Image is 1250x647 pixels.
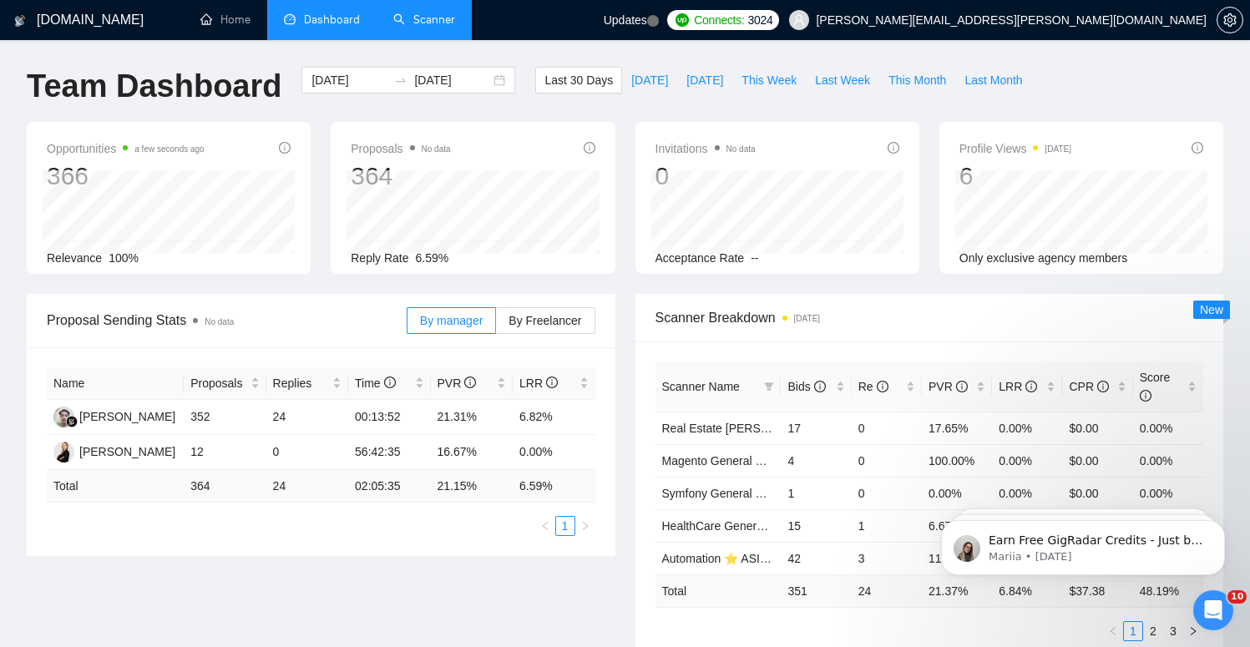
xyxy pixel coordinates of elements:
th: Proposals [184,367,266,400]
img: gigradar-bm.png [66,416,78,427]
span: Proposals [351,139,450,159]
td: 24 [266,400,348,435]
span: info-circle [1192,142,1203,154]
td: 42 [781,542,851,574]
td: 364 [184,470,266,503]
td: 0.00% [1133,412,1203,444]
a: JB[PERSON_NAME] [53,444,175,457]
td: 56:42:35 [348,435,430,470]
td: Total [47,470,184,503]
span: info-circle [1140,390,1151,402]
td: 24 [266,470,348,503]
span: PVR [929,380,968,393]
span: [DATE] [631,71,668,89]
span: Time [355,377,395,390]
span: info-circle [1025,381,1037,392]
td: 21.15 % [431,470,513,503]
span: By Freelancer [509,314,581,327]
td: 12 [184,435,266,470]
span: Re [858,380,888,393]
div: 6 [959,160,1071,192]
span: This Week [741,71,797,89]
span: Connects: [694,11,744,29]
span: [DATE] [686,71,723,89]
span: Updates [604,13,647,27]
button: setting [1217,7,1243,33]
td: 16.67% [431,435,513,470]
span: Relevance [47,251,102,265]
td: 0.00% [1133,477,1203,509]
input: End date [414,71,490,89]
time: a few seconds ago [134,144,204,154]
span: Scanner Name [662,380,740,393]
li: 2 [1143,621,1163,641]
span: LRR [519,377,558,390]
span: user [793,14,805,26]
button: right [1183,621,1203,641]
span: info-circle [279,142,291,154]
span: Replies [273,374,329,392]
span: No data [422,144,451,154]
td: 17 [781,412,851,444]
span: filter [764,382,774,392]
input: Start date [311,71,387,89]
span: 10 [1227,590,1247,604]
span: info-circle [546,377,558,388]
button: left [535,516,555,536]
span: LRR [999,380,1037,393]
span: By manager [420,314,483,327]
button: right [575,516,595,536]
span: info-circle [1097,381,1109,392]
span: No data [726,144,756,154]
td: $0.00 [1062,444,1132,477]
span: CPR [1069,380,1108,393]
span: filter [761,374,777,399]
button: Last Week [806,67,879,94]
a: Automation ⭐️ ASIA ⭐️ [662,552,785,565]
time: [DATE] [794,314,820,323]
iframe: Intercom notifications message [916,485,1250,602]
time: [DATE] [1045,144,1070,154]
span: 3024 [747,11,772,29]
a: 2 [1144,622,1162,640]
span: Proposals [190,374,246,392]
button: Last Month [955,67,1031,94]
span: Score [1140,371,1171,402]
td: 0.00% [992,444,1062,477]
td: $0.00 [1062,412,1132,444]
td: 0 [266,435,348,470]
span: left [540,521,550,531]
span: to [394,73,407,87]
a: Magento General ⭐️ ASIA ⭐️ [662,454,816,468]
span: Last Month [964,71,1022,89]
td: 21.31% [431,400,513,435]
div: [PERSON_NAME] [79,442,175,461]
td: 1 [852,509,922,542]
td: 17.65% [922,412,992,444]
td: $0.00 [1062,477,1132,509]
td: 6.82% [513,400,595,435]
span: Scanner Breakdown [655,307,1204,328]
a: Real Estate [PERSON_NAME] General ⭐️ ASIA ⭐️ [662,422,930,435]
span: Last 30 Days [544,71,613,89]
button: This Week [732,67,806,94]
a: homeHome [200,13,251,27]
span: This Month [888,71,946,89]
td: Total [655,574,782,607]
img: upwork-logo.png [676,13,689,27]
td: 0 [852,444,922,477]
span: Dashboard [304,13,360,27]
span: Invitations [655,139,756,159]
span: info-circle [877,381,888,392]
li: Previous Page [535,516,555,536]
div: 366 [47,160,205,192]
span: info-circle [384,377,396,388]
span: PVR [438,377,477,390]
td: 4 [781,444,851,477]
td: 100.00% [922,444,992,477]
span: Reply Rate [351,251,408,265]
button: This Month [879,67,955,94]
td: 0.00% [992,477,1062,509]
